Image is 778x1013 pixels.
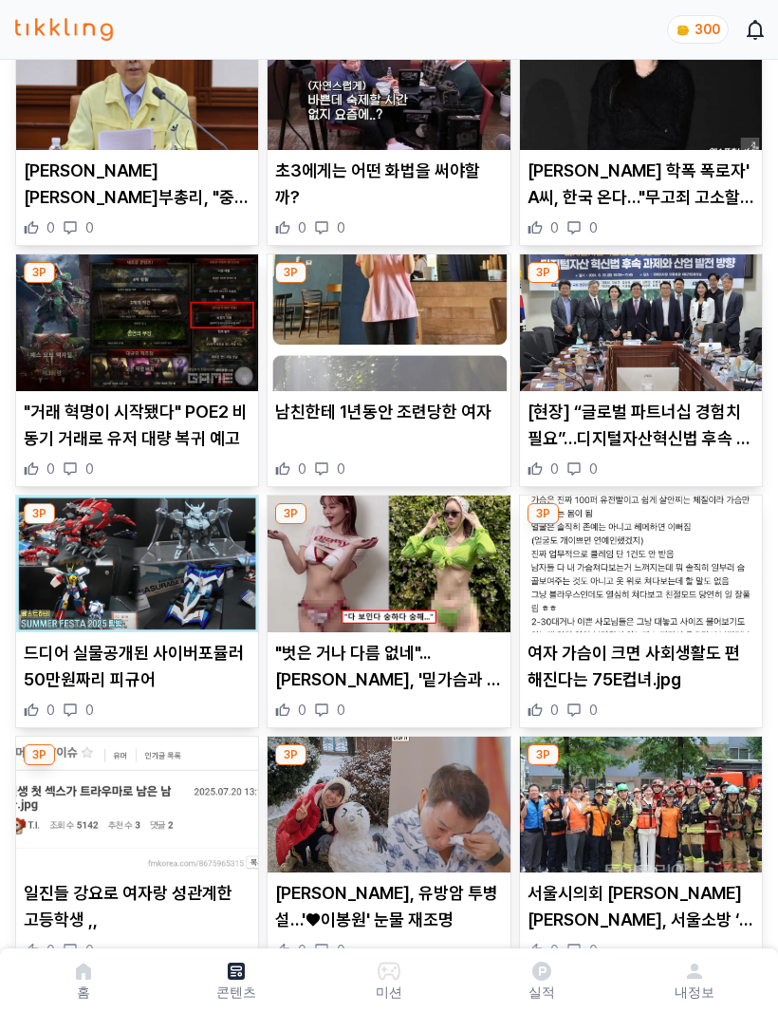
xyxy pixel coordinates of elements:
[160,956,313,1005] a: 콘텐츠
[519,13,763,247] div: 3P 송하윤 학폭 폭로자' A씨, 한국 온다…"무고죄 고소할 것" [PERSON_NAME] 학폭 폭로자' A씨, 한국 온다…"무고죄 고소할 것" 0 0
[85,941,94,960] span: 0
[15,495,259,728] div: 3P 드디어 실물공개된 사이버포뮬러 50만원짜리 피규어 드디어 실물공개된 사이버포뮬러 50만원짜리 피규어 0 0
[8,956,160,1005] a: 홈
[268,496,509,632] img: "벗은 거나 다름 없네"...맹승지, '밑가슴과 중요 부위' 다 보이는 과한 노출 논란
[550,941,559,960] span: 0
[267,495,510,728] div: 3P "벗은 거나 다름 없네"...맹승지, '밑가슴과 중요 부위' 다 보이는 과한 노출 논란 "벗은 거나 다름 없네"...[PERSON_NAME], '밑가슴과 중요 부위' 다...
[528,880,754,933] p: 서울시의회 [PERSON_NAME] [PERSON_NAME], 서울소방 ‘소방차 길 터주기’ 훈련 동참
[24,640,250,693] p: 드디어 실물공개된 사이버포뮬러 50만원짜리 피규어
[268,254,509,391] img: 남친한테 1년동안 조련당한 여자
[24,880,250,933] p: 일진들 강요로 여자랑 성관계한 고등학생 ,,
[46,701,55,720] span: 0
[16,14,258,151] img: 구윤철 경제부총리, "중대재해 발생시 공공기관장에 책임"
[550,460,559,478] span: 0
[519,736,763,969] div: 3P 서울시의회 김혜지 의원, 서울소방 ‘소방차 길 터주기’ 훈련 동참 서울시의회 [PERSON_NAME] [PERSON_NAME], 서울소방 ‘소방차 길 터주기’ 훈련 동참...
[24,503,55,524] div: 3P
[589,218,598,237] span: 0
[85,701,94,720] span: 0
[528,158,754,211] p: [PERSON_NAME] 학폭 폭로자' A씨, 한국 온다…"무고죄 고소할 것"
[24,399,250,452] p: "거래 혁명이 시작됐다" POE2 비동기 거래로 유저 대량 복귀 예고
[589,701,598,720] span: 0
[298,941,306,960] span: 0
[589,941,598,960] span: 0
[15,13,259,247] div: 3P 구윤철 경제부총리, "중대재해 발생시 공공기관장에 책임" [PERSON_NAME] [PERSON_NAME]부총리, "중대재해 발생시 공공기관장에 책임" 0 0
[378,960,400,983] img: 미션
[589,460,598,478] span: 0
[550,218,559,237] span: 0
[520,14,762,151] img: 송하윤 학폭 폭로자' A씨, 한국 온다…"무고죄 고소할 것"
[337,460,345,478] span: 0
[268,14,509,151] img: 초3에게는 어떤 화법을 써야할까?
[519,253,763,487] div: 3P [현장] “글로벌 파트너십 경험치 필요”…디지털자산혁신법 후속 과제는 [현장] “글로벌 파트너십 경험치 필요”…디지털자산혁신법 후속 과제는 0 0
[77,983,90,1002] p: 홈
[15,18,113,41] img: 티끌링
[520,254,762,391] img: [현장] “글로벌 파트너십 경험치 필요”…디지털자산혁신법 후속 과제는
[275,880,502,933] p: [PERSON_NAME], 유방암 투병설…'♥이봉원' 눈물 재조명
[24,262,55,283] div: 3P
[618,956,770,1005] a: 내정보
[46,941,55,960] span: 0
[85,460,94,478] span: 0
[528,983,555,1002] p: 실적
[46,218,55,237] span: 0
[528,262,559,283] div: 3P
[15,253,259,487] div: 3P "거래 혁명이 시작됐다" POE2 비동기 거래로 유저 대량 복귀 예고 "거래 혁명이 시작됐다" POE2 비동기 거래로 유저 대량 복귀 예고 0 0
[268,737,509,873] img: 박미선, 유방암 투병설…'♥이봉원' 눈물 재조명
[528,503,559,524] div: 3P
[216,983,256,1002] p: 콘텐츠
[267,13,510,247] div: 3P 초3에게는 어떤 화법을 써야할까? 초3에게는 어떤 화법을 써야할까? 0 0
[16,496,258,632] img: 드디어 실물공개된 사이버포뮬러 50만원짜리 피규어
[298,460,306,478] span: 0
[46,460,55,478] span: 0
[275,640,502,693] p: "벗은 거나 다름 없네"...[PERSON_NAME], '밑가슴과 중요 부위' 다 보이는 과한 노출 논란
[520,737,762,873] img: 서울시의회 김혜지 의원, 서울소방 ‘소방차 길 터주기’ 훈련 동참
[85,218,94,237] span: 0
[520,496,762,632] img: 여자 가슴이 크면 사회생활도 편해진다는 75E컵녀.jpg
[337,941,345,960] span: 0
[465,956,618,1005] a: 실적
[24,158,250,211] p: [PERSON_NAME] [PERSON_NAME]부총리, "중대재해 발생시 공공기관장에 책임"
[275,262,306,283] div: 3P
[676,23,691,38] img: coin
[275,503,306,524] div: 3P
[275,158,502,211] p: 초3에게는 어떤 화법을 써야할까?
[337,218,345,237] span: 0
[267,253,510,487] div: 3P 남친한테 1년동안 조련당한 여자 남친한테 1년동안 조련당한 여자 0 0
[695,22,720,37] span: 300
[519,495,763,728] div: 3P 여자 가슴이 크면 사회생활도 편해진다는 75E컵녀.jpg 여자 가슴이 크면 사회생활도 편해진다는 75E컵녀.jpg 0 0
[275,399,502,425] p: 남친한테 1년동안 조련당한 여자
[24,744,55,765] div: 3P
[267,736,510,969] div: 3P 박미선, 유방암 투병설…'♥이봉원' 눈물 재조명 [PERSON_NAME], 유방암 투병설…'♥이봉원' 눈물 재조명 0 0
[15,736,259,969] div: 3P 일진들 강요로 여자랑 성관계한 고등학생 ,, 일진들 강요로 여자랑 성관계한 고등학생 ,, 0 0
[298,218,306,237] span: 0
[313,956,466,1005] button: 미션
[528,744,559,765] div: 3P
[528,640,754,693] p: 여자 가슴이 크면 사회생활도 편해진다는 75E컵녀.jpg
[337,701,345,720] span: 0
[298,701,306,720] span: 0
[550,701,559,720] span: 0
[16,737,258,873] img: 일진들 강요로 여자랑 성관계한 고등학생 ,,
[16,254,258,391] img: "거래 혁명이 시작됐다" POE2 비동기 거래로 유저 대량 복귀 예고
[528,399,754,452] p: [현장] “글로벌 파트너십 경험치 필요”…디지털자산혁신법 후속 과제는
[675,983,714,1002] p: 내정보
[376,983,402,1002] p: 미션
[667,15,725,44] a: coin 300
[275,744,306,765] div: 3P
